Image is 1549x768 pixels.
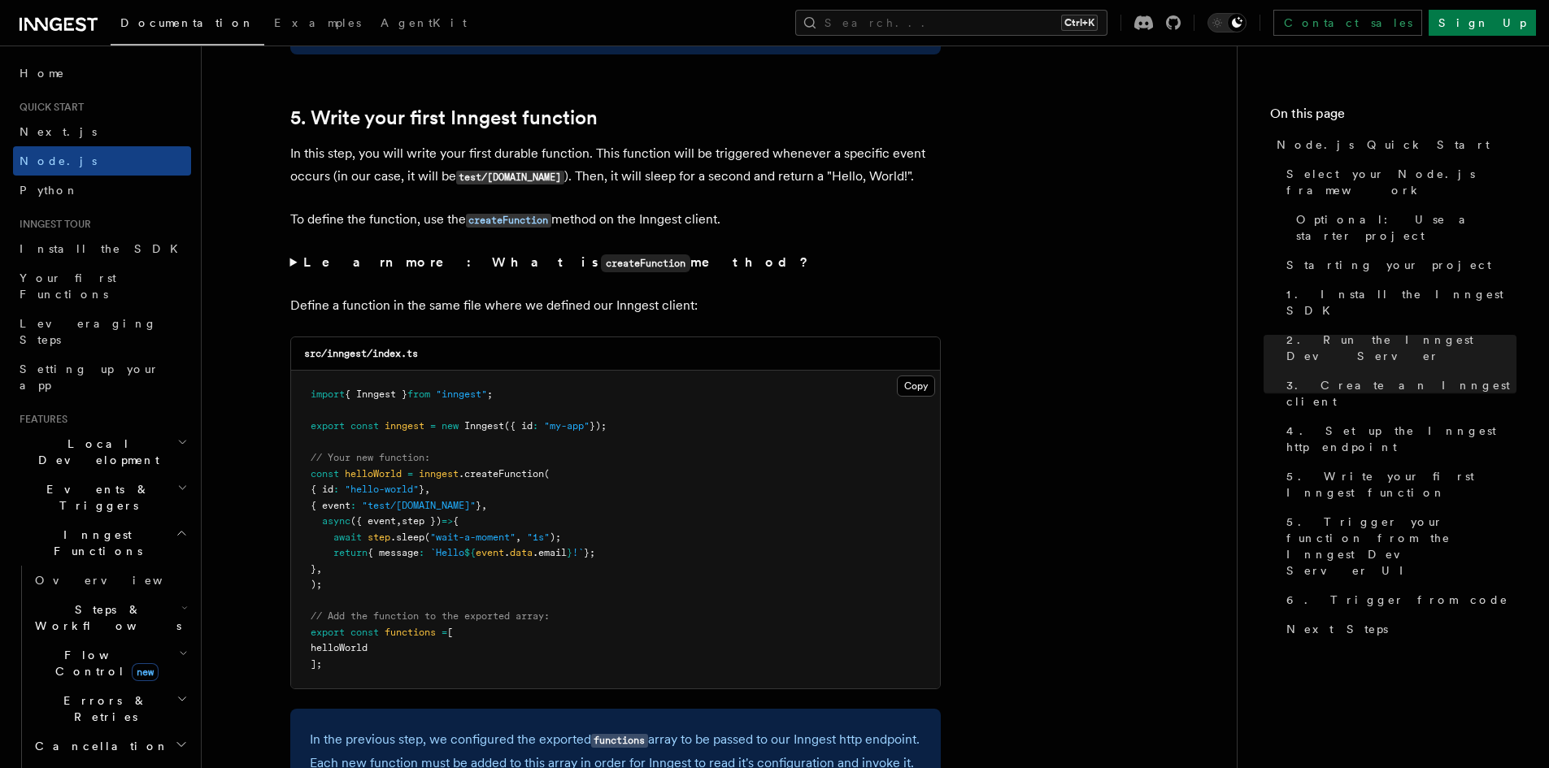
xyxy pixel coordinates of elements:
span: import [311,388,345,400]
span: ( [544,468,550,479]
button: Events & Triggers [13,475,191,520]
span: inngest [385,420,424,432]
span: = [442,627,447,638]
span: Inngest [464,420,504,432]
summary: Learn more: What iscreateFunctionmethod? [290,251,941,275]
span: export [311,627,345,638]
span: 6. Trigger from code [1286,592,1508,608]
span: ); [550,532,561,543]
code: createFunction [601,254,690,272]
span: : [419,547,424,558]
button: Steps & Workflows [28,595,191,640]
span: }); [590,420,607,432]
span: 5. Trigger your function from the Inngest Dev Server UI [1286,514,1516,579]
span: 4. Set up the Inngest http endpoint [1286,423,1516,455]
span: Features [13,413,67,426]
button: Local Development [13,429,191,475]
span: ${ [464,547,476,558]
span: Steps & Workflows [28,601,181,634]
a: 5. Trigger your function from the Inngest Dev Server UI [1280,507,1516,585]
a: Overview [28,566,191,595]
span: return [333,547,368,558]
span: ; [487,388,493,400]
span: { id [311,484,333,495]
button: Cancellation [28,731,191,761]
span: , [316,563,322,575]
span: ( [424,532,430,543]
button: Search...Ctrl+K [795,10,1107,36]
span: helloWorld [311,642,368,653]
span: export [311,420,345,432]
a: 4. Set up the Inngest http endpoint [1280,416,1516,462]
code: src/inngest/index.ts [304,348,418,359]
span: } [476,500,481,511]
span: new [442,420,459,432]
p: Define a function in the same file where we defined our Inngest client: [290,294,941,317]
span: 5. Write your first Inngest function [1286,468,1516,501]
span: : [533,420,538,432]
span: Overview [35,574,202,587]
strong: Learn more: What is method? [303,254,811,270]
span: "test/[DOMAIN_NAME]" [362,500,476,511]
span: = [407,468,413,479]
span: .createFunction [459,468,544,479]
span: Python [20,184,79,197]
a: Contact sales [1273,10,1422,36]
span: Install the SDK [20,242,188,255]
a: Examples [264,5,371,44]
span: helloWorld [345,468,402,479]
span: "wait-a-moment" [430,532,516,543]
a: Python [13,176,191,205]
span: `Hello [430,547,464,558]
a: Install the SDK [13,234,191,263]
span: Inngest Functions [13,527,176,559]
span: "my-app" [544,420,590,432]
span: const [350,420,379,432]
button: Flow Controlnew [28,640,191,686]
p: To define the function, use the method on the Inngest client. [290,208,941,232]
span: 3. Create an Inngest client [1286,377,1516,410]
span: Quick start [13,101,84,114]
span: AgentKit [381,16,467,29]
span: { event [311,500,350,511]
span: ({ event [350,515,396,527]
span: // Add the function to the exported array: [311,610,550,622]
span: step }) [402,515,442,527]
a: Next.js [13,117,191,146]
a: Optional: Use a starter project [1290,205,1516,250]
a: Documentation [111,5,264,46]
span: ); [311,579,322,590]
span: Documentation [120,16,255,29]
span: } [419,484,424,495]
a: 5. Write your first Inngest function [1280,462,1516,507]
span: // Your new function: [311,452,430,463]
span: Flow Control [28,647,179,679]
a: 3. Create an Inngest client [1280,371,1516,416]
span: Home [20,65,65,81]
a: Next Steps [1280,614,1516,644]
span: event [476,547,504,558]
span: await [333,532,362,543]
a: Sign Up [1429,10,1536,36]
span: [ [447,627,453,638]
span: Next Steps [1286,621,1388,637]
span: Local Development [13,436,177,468]
span: async [322,515,350,527]
a: Home [13,59,191,88]
span: : [350,500,356,511]
span: !` [572,547,584,558]
code: createFunction [466,214,551,228]
button: Errors & Retries [28,686,191,731]
span: inngest [419,468,459,479]
span: "inngest" [436,388,487,400]
a: Your first Functions [13,263,191,309]
span: Errors & Retries [28,692,176,725]
span: => [442,515,453,527]
span: Leveraging Steps [20,317,157,346]
a: Node.js [13,146,191,176]
a: Select your Node.js framework [1280,159,1516,205]
span: , [424,484,430,495]
span: { [453,515,459,527]
span: Select your Node.js framework [1286,166,1516,198]
span: , [516,532,521,543]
